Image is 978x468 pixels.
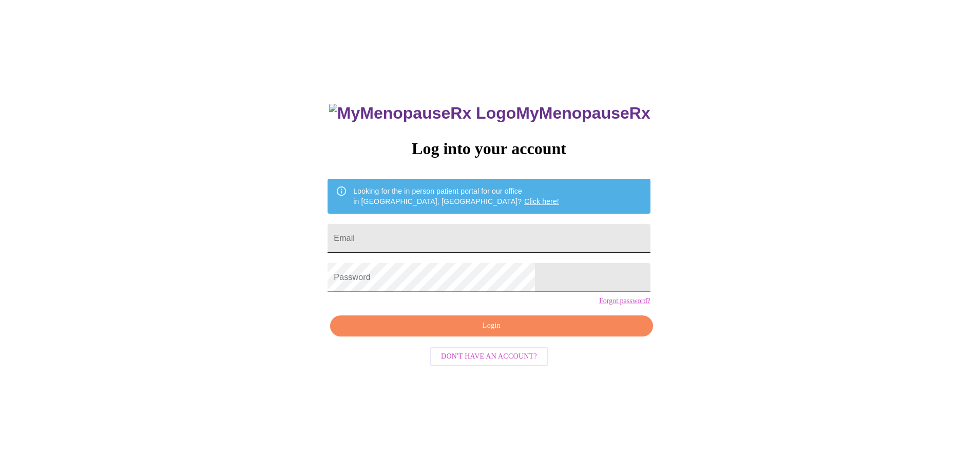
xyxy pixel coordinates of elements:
h3: Log into your account [328,139,650,158]
span: Don't have an account? [441,350,537,363]
a: Forgot password? [599,297,650,305]
h3: MyMenopauseRx [329,104,650,123]
button: Don't have an account? [430,347,548,367]
img: MyMenopauseRx Logo [329,104,516,123]
div: Looking for the in person patient portal for our office in [GEOGRAPHIC_DATA], [GEOGRAPHIC_DATA]? [353,182,559,211]
a: Click here! [524,197,559,205]
span: Login [342,320,641,332]
a: Don't have an account? [427,351,551,360]
button: Login [330,315,653,336]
